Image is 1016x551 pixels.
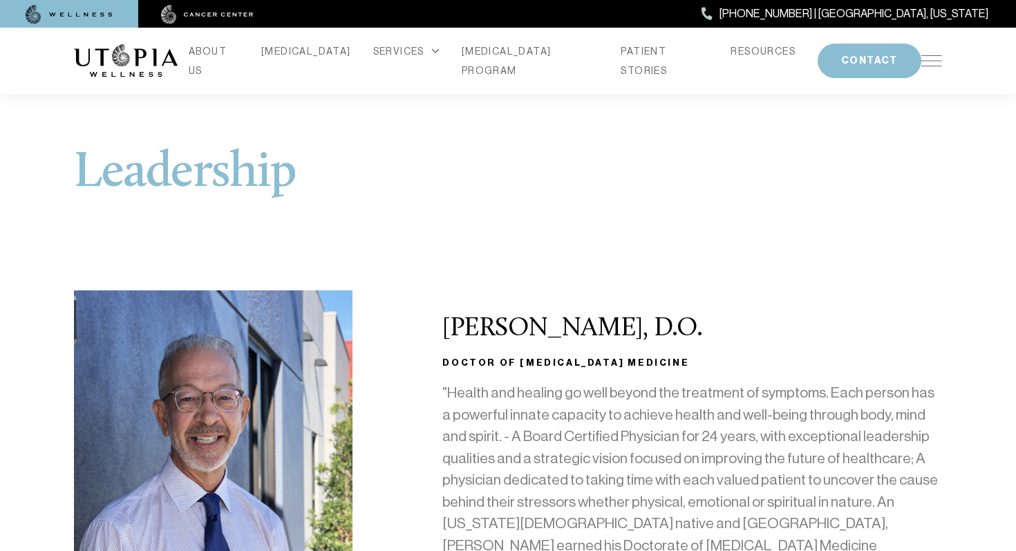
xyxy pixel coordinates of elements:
[74,44,178,77] img: logo
[373,41,440,61] div: SERVICES
[261,41,351,61] a: [MEDICAL_DATA]
[719,5,988,23] span: [PHONE_NUMBER] | [GEOGRAPHIC_DATA], [US_STATE]
[442,315,942,344] h2: [PERSON_NAME], D.O.
[442,355,942,371] h3: Doctor of [MEDICAL_DATA] Medicine
[26,5,113,24] img: wellness
[621,41,708,80] a: PATIENT STORIES
[818,44,921,78] button: CONTACT
[74,149,942,198] h1: Leadership
[189,41,239,80] a: ABOUT US
[702,5,988,23] a: [PHONE_NUMBER] | [GEOGRAPHIC_DATA], [US_STATE]
[161,5,254,24] img: cancer center
[731,41,796,61] a: RESOURCES
[462,41,599,80] a: [MEDICAL_DATA] PROGRAM
[921,55,942,66] img: icon-hamburger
